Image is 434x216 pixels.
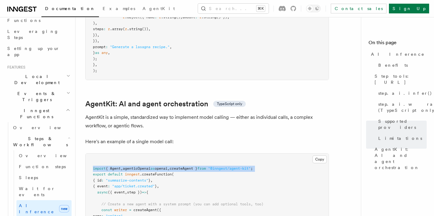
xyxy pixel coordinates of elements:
[372,144,427,173] a: AgentKit: AI and agent orchestration
[5,90,66,103] span: Events & Triggers
[125,27,127,31] span: z
[129,208,131,212] span: =
[150,178,153,182] span: ,
[125,172,140,176] span: inngest
[93,69,97,73] span: );
[5,88,72,105] button: Events & Triggers
[217,101,242,106] span: TypeScript only
[371,51,425,57] span: AI Inference
[106,178,148,182] span: "summarize-contents"
[125,190,127,194] span: ,
[312,155,327,163] button: Copy
[93,51,95,55] span: }
[375,73,427,85] span: Step tools: [URL]
[108,184,110,188] span: :
[19,203,54,214] span: AI Inference
[168,166,170,171] span: ,
[139,2,178,16] a: AgentKit
[108,51,110,55] span: ,
[108,172,123,176] span: default
[93,27,104,31] span: steps
[378,62,408,68] span: Benefits
[251,166,253,171] span: ;
[172,172,174,176] span: (
[101,202,263,206] span: // Create a new agent with a system prompt (you can add optional tools, too)
[85,137,329,146] p: Here's an example of a single model call:
[110,27,123,31] span: .array
[170,166,197,171] span: createAgent }
[19,175,38,180] span: Sleeps
[378,118,427,130] span: Supported providers
[85,113,329,130] p: AgentKit is a simple, standardized way to implement model calling — either as individual calls, a...
[157,184,159,188] span: ,
[372,71,427,88] a: Step tools: [URL]
[148,27,150,31] span: ,
[378,135,422,141] span: Limitations
[93,172,106,176] span: export
[93,45,106,49] span: prompt
[5,9,72,26] a: Your first Functions
[142,190,146,194] span: =>
[143,6,175,11] span: AgentKit
[127,190,142,194] span: step })
[110,45,170,49] span: "Generate a lasagna recipe."
[93,33,97,37] span: })
[85,100,246,108] a: AgentKit: AI and agent orchestrationTypeScript only
[93,184,108,188] span: { event
[13,125,76,130] span: Overview
[108,27,110,31] span: z
[155,166,168,171] span: openai
[97,39,99,43] span: ,
[19,186,55,197] span: Wait for events
[108,190,125,194] span: ({ event
[93,62,95,67] span: }
[5,73,66,86] span: Local Development
[5,65,25,70] span: Features
[146,190,148,194] span: {
[389,4,429,13] a: Sign Up
[5,43,72,60] a: Setting up your app
[16,183,72,200] a: Wait for events
[7,46,60,57] span: Setting up your app
[5,26,72,43] a: Leveraging Steps
[11,136,68,148] span: Steps & Workflows
[16,150,72,161] a: Overview
[106,45,108,49] span: :
[114,208,127,212] span: writer
[93,39,97,43] span: })
[95,21,97,25] span: ,
[59,205,69,212] span: new
[95,62,97,67] span: ,
[208,166,251,171] span: "@inngest/agent-kit"
[101,178,104,182] span: :
[93,57,97,61] span: );
[16,161,72,172] a: Function steps
[198,4,269,13] button: Search...⌘K
[256,5,265,12] kbd: ⌘K
[5,71,72,88] button: Local Development
[19,153,82,158] span: Overview
[103,6,135,11] span: Examples
[11,133,72,150] button: Steps & Workflows
[376,88,427,99] a: step.ai.infer()
[331,4,386,13] a: Contact sales
[170,45,172,49] span: ,
[369,39,427,49] h4: On this page
[106,166,121,171] span: { Agent
[5,108,66,120] span: Inngest Functions
[376,60,427,71] a: Benefits
[97,190,108,194] span: async
[93,21,95,25] span: )
[150,166,155,171] span: as
[133,208,157,212] span: createAgent
[104,27,106,31] span: :
[197,166,206,171] span: from
[375,146,427,171] span: AgentKit: AI and agent orchestration
[5,105,72,122] button: Inngest Functions
[112,184,155,188] span: "app/ticket.created"
[97,33,99,37] span: ,
[121,166,123,171] span: ,
[7,29,59,40] span: Leveraging Steps
[306,5,321,12] button: Toggle dark mode
[93,178,101,182] span: { id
